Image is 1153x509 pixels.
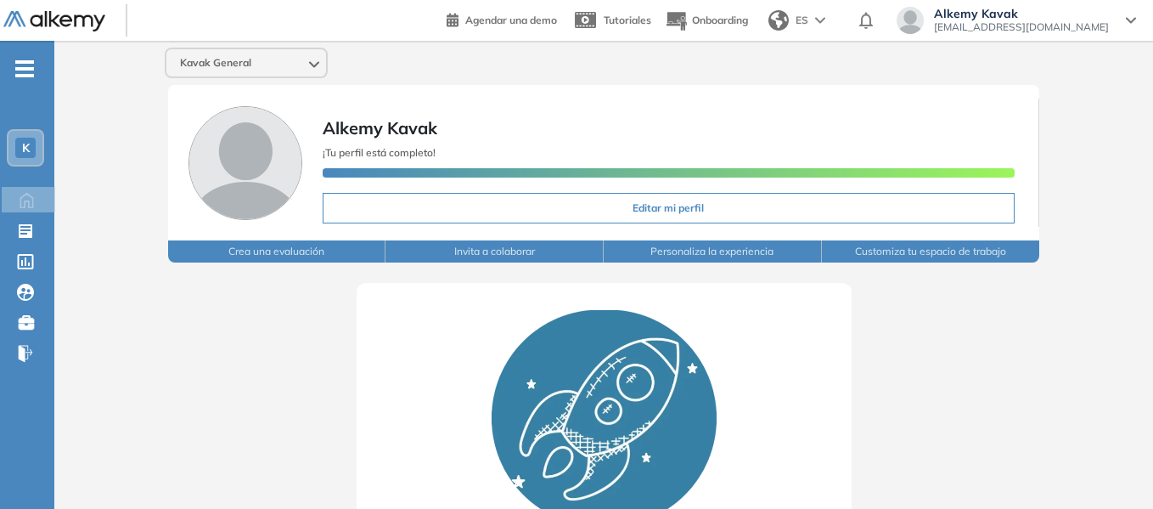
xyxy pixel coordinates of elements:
[22,141,30,155] span: K
[15,67,34,71] i: -
[447,8,557,29] a: Agendar una demo
[665,3,748,39] button: Onboarding
[180,56,251,70] span: Kavak General
[604,240,822,263] button: Personaliza la experiencia
[815,17,825,24] img: arrow
[692,14,748,26] span: Onboarding
[323,146,436,159] span: ¡Tu perfil está completo!
[385,240,604,263] button: Invita a colaborar
[822,240,1040,263] button: Customiza tu espacio de trabajo
[168,240,386,263] button: Crea una evaluación
[934,7,1109,20] span: Alkemy Kavak
[465,14,557,26] span: Agendar una demo
[768,10,789,31] img: world
[323,193,1015,223] button: Editar mi perfil
[604,14,651,26] span: Tutoriales
[3,11,105,32] img: Logo
[934,20,1109,34] span: [EMAIL_ADDRESS][DOMAIN_NAME]
[796,13,808,28] span: ES
[323,117,437,139] span: Alkemy Kavak
[188,106,302,220] img: Foto de perfil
